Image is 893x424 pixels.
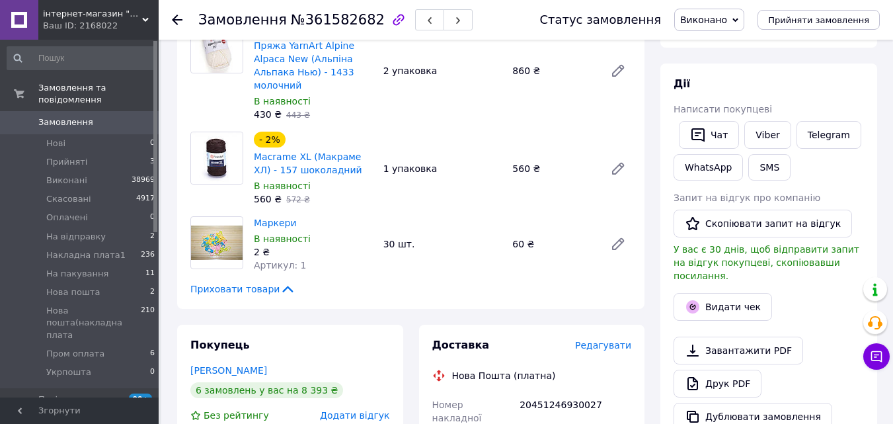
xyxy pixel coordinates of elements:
[141,249,155,261] span: 236
[46,348,104,360] span: Пром оплата
[46,286,100,298] span: Нова пошта
[136,193,155,205] span: 4917
[190,365,267,376] a: [PERSON_NAME]
[150,366,155,378] span: 0
[286,110,310,120] span: 443 ₴
[38,394,102,405] span: Повідомлення
[150,212,155,224] span: 0
[254,151,362,175] a: Macrame XL (Макраме ХЛ) - 157 шоколадний
[46,193,91,205] span: Скасовані
[432,400,482,423] span: Номер накладної
[254,260,306,271] span: Артикул: 1
[575,340,631,351] span: Редагувати
[680,15,727,25] span: Виконано
[674,77,690,90] span: Дії
[190,382,343,398] div: 6 замовлень у вас на 8 393 ₴
[378,235,508,253] div: 30 шт.
[38,116,93,128] span: Замовлення
[46,268,108,280] span: На пакування
[150,156,155,168] span: 3
[674,104,772,114] span: Написати покупцеві
[254,132,286,148] div: - 2%
[605,58,631,84] a: Редагувати
[768,15,869,25] span: Прийняти замовлення
[863,343,890,370] button: Чат з покупцем
[674,192,820,203] span: Запит на відгук про компанію
[674,293,772,321] button: Видати чек
[254,109,282,120] span: 430 ₴
[748,154,791,181] button: SMS
[757,10,880,30] button: Прийняти замовлення
[150,286,155,298] span: 2
[46,249,126,261] span: Накладна плата1
[7,46,156,70] input: Пошук
[43,8,142,20] span: інтернет-магазин "ПРЯЖА ДЛЯ В'ЯЗАННЯ"
[129,394,152,405] span: 99+
[605,231,631,257] a: Редагувати
[43,20,159,32] div: Ваш ID: 2168022
[674,244,859,281] span: У вас є 30 днів, щоб відправити запит на відгук покупцеві, скопіювавши посилання.
[190,282,295,296] span: Приховати товари
[46,305,141,341] span: Нова пошта(накладна плата
[254,218,297,228] a: Маркери
[190,339,250,351] span: Покупець
[796,121,861,149] a: Telegram
[198,12,287,28] span: Замовлення
[141,305,155,341] span: 210
[378,159,508,178] div: 1 упаковка
[46,231,106,243] span: На відправку
[46,366,91,378] span: Укрпошта
[191,226,243,259] img: Маркери
[539,13,661,26] div: Статус замовлення
[254,96,311,106] span: В наявності
[674,337,803,364] a: Завантажити PDF
[674,210,852,237] button: Скопіювати запит на відгук
[150,231,155,243] span: 2
[191,132,243,184] img: Macrame XL (Макраме ХЛ) - 157 шоколадний
[132,175,155,187] span: 38969
[204,410,269,421] span: Без рейтингу
[46,175,87,187] span: Виконані
[172,13,182,26] div: Повернутися назад
[291,12,385,28] span: №361582682
[507,159,600,178] div: 560 ₴
[679,121,739,149] button: Чат
[254,181,311,191] span: В наявності
[432,339,490,351] span: Доставка
[46,138,65,149] span: Нові
[254,40,354,91] a: Пряжа YarnArt Alpine Alpaca New (Альпіна Альпака Нью) - 1433 молочний
[150,348,155,360] span: 6
[674,154,743,181] a: WhatsApp
[145,268,155,280] span: 11
[46,156,87,168] span: Прийняті
[254,233,311,244] span: В наявності
[254,245,373,259] div: 2 ₴
[38,82,159,106] span: Замовлення та повідомлення
[449,369,559,382] div: Нова Пошта (платна)
[191,21,243,73] img: Пряжа YarnArt Alpine Alpaca New (Альпіна Альпака Нью) - 1433 молочний
[254,194,282,204] span: 560 ₴
[507,62,600,80] div: 860 ₴
[46,212,88,224] span: Оплачені
[320,410,389,421] span: Додати відгук
[605,155,631,182] a: Редагувати
[286,195,310,204] span: 572 ₴
[744,121,791,149] a: Viber
[378,62,508,80] div: 2 упаковка
[150,138,155,149] span: 0
[507,235,600,253] div: 60 ₴
[674,370,761,398] a: Друк PDF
